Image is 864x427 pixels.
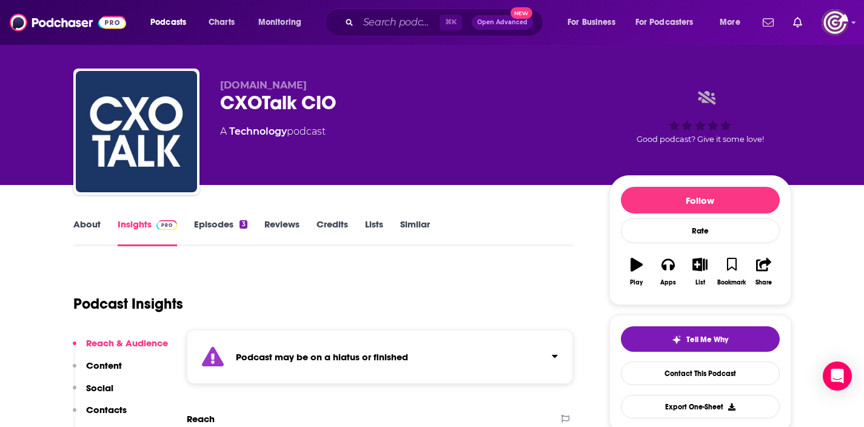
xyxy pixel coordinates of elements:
span: More [720,14,740,31]
input: Search podcasts, credits, & more... [358,13,440,32]
a: InsightsPodchaser Pro [118,218,178,246]
button: Apps [652,250,684,294]
img: Podchaser - Follow, Share and Rate Podcasts [10,11,126,34]
a: Show notifications dropdown [788,12,807,33]
p: Content [86,360,122,371]
span: Charts [209,14,235,31]
a: Charts [201,13,242,32]
button: Follow [621,187,780,213]
button: Open AdvancedNew [472,15,533,30]
section: Click to expand status details [187,330,574,384]
button: List [684,250,715,294]
a: Similar [400,218,430,246]
div: Search podcasts, credits, & more... [337,8,555,36]
div: Play [630,279,643,286]
button: Play [621,250,652,294]
h1: Podcast Insights [73,295,183,313]
button: Social [73,382,113,405]
span: ⌘ K [440,15,462,30]
p: Reach & Audience [86,337,168,349]
span: Open Advanced [477,19,527,25]
button: Export One-Sheet [621,395,780,419]
span: Tell Me Why [686,335,728,345]
div: List [695,279,705,286]
span: New [511,7,532,19]
span: Good podcast? Give it some love! [637,135,764,144]
button: open menu [628,13,711,32]
div: Share [755,279,772,286]
div: Open Intercom Messenger [823,361,852,391]
button: open menu [250,13,317,32]
div: Bookmark [717,279,746,286]
a: Credits [316,218,348,246]
a: About [73,218,101,246]
a: Lists [365,218,383,246]
img: CXOTalk CIO [76,71,197,192]
strong: Podcast may be on a hiatus or finished [236,351,408,363]
button: open menu [559,13,631,32]
button: Show profile menu [822,9,848,36]
button: Contacts [73,404,127,426]
img: User Profile [822,9,848,36]
button: open menu [711,13,755,32]
div: A podcast [220,124,326,139]
span: Monitoring [258,14,301,31]
div: Apps [660,279,676,286]
a: Reviews [264,218,300,246]
a: Episodes3 [194,218,247,246]
button: Reach & Audience [73,337,168,360]
span: For Business [568,14,615,31]
div: Rate [621,218,780,243]
button: tell me why sparkleTell Me Why [621,326,780,352]
span: Podcasts [150,14,186,31]
div: 3 [239,220,247,229]
span: For Podcasters [635,14,694,31]
span: Logged in as Geben614 [822,9,848,36]
button: Bookmark [716,250,748,294]
button: Share [748,250,779,294]
a: Contact This Podcast [621,361,780,385]
button: open menu [142,13,202,32]
p: Social [86,382,113,394]
p: Contacts [86,404,127,415]
button: Content [73,360,122,382]
span: [DOMAIN_NAME] [220,79,307,91]
img: tell me why sparkle [672,335,681,345]
img: Podchaser Pro [156,220,178,230]
div: Good podcast? Give it some love! [609,79,791,155]
a: Show notifications dropdown [758,12,779,33]
h2: Reach [187,413,215,425]
a: Technology [229,126,287,137]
